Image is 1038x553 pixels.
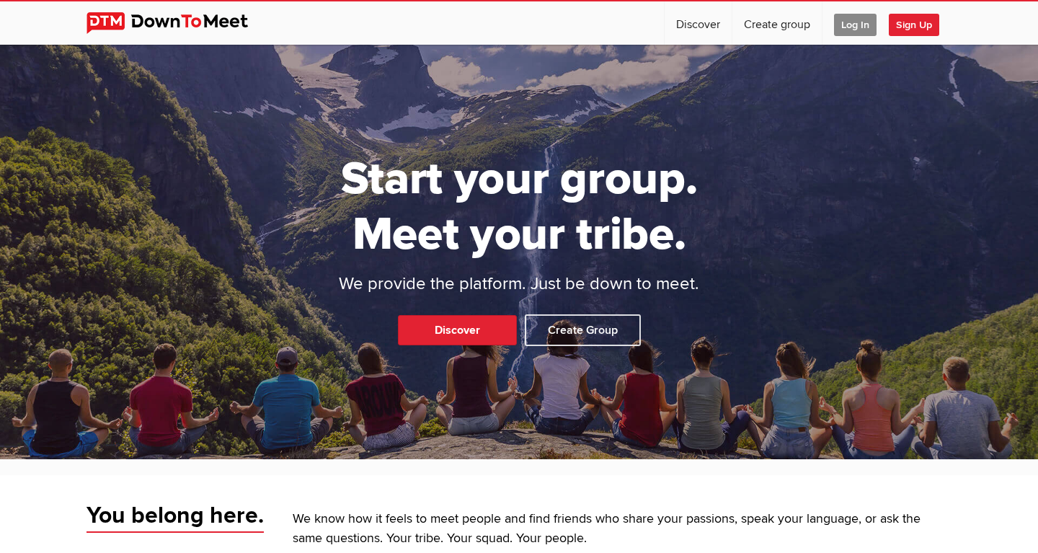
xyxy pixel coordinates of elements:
p: We know how it feels to meet people and find friends who share your passions, speak your language... [293,510,951,549]
span: You belong here. [86,501,264,533]
a: Discover [665,1,732,45]
a: Sign Up [889,1,951,45]
a: Create Group [525,314,641,346]
img: DownToMeet [86,12,270,34]
span: Log In [834,14,877,36]
a: Discover [398,315,517,345]
a: Create group [732,1,822,45]
h1: Start your group. Meet your tribe. [285,151,753,262]
span: Sign Up [889,14,939,36]
a: Log In [822,1,888,45]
